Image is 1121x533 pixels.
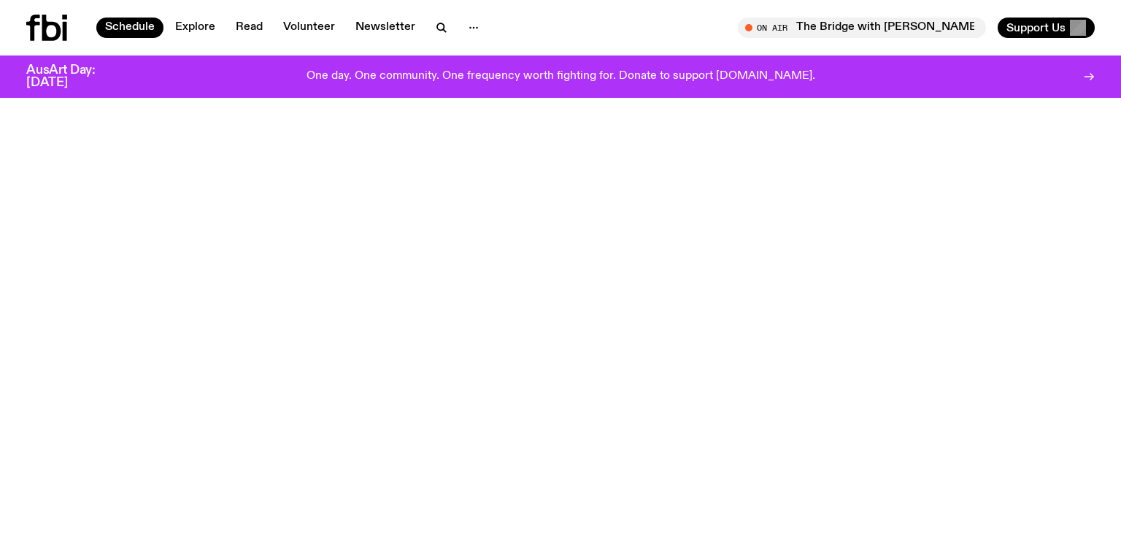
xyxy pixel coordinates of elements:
h3: AusArt Day: [DATE] [26,64,120,89]
span: Support Us [1006,21,1066,34]
button: On AirThe Bridge with [PERSON_NAME] [738,18,986,38]
a: Newsletter [347,18,424,38]
a: Read [227,18,271,38]
a: Volunteer [274,18,344,38]
button: Support Us [998,18,1095,38]
a: Schedule [96,18,163,38]
p: One day. One community. One frequency worth fighting for. Donate to support [DOMAIN_NAME]. [307,70,815,83]
a: Explore [166,18,224,38]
